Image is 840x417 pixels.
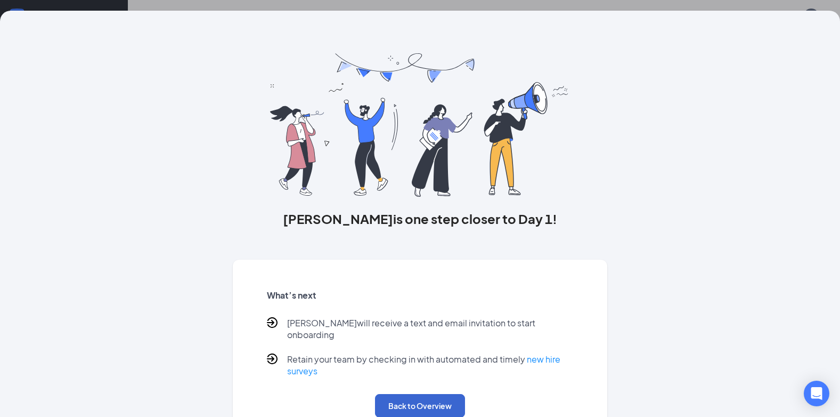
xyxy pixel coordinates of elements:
h5: What’s next [267,290,574,301]
p: [PERSON_NAME] will receive a text and email invitation to start onboarding [287,317,574,341]
h3: [PERSON_NAME] is one step closer to Day 1! [233,210,608,228]
p: Retain your team by checking in with automated and timely [287,354,574,377]
div: Open Intercom Messenger [804,381,829,406]
img: you are all set [270,53,570,197]
a: new hire surveys [287,354,560,376]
